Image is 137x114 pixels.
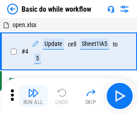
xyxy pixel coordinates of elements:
div: Update [43,39,64,50]
span: # 4 [22,48,28,55]
img: Settings menu [119,4,130,14]
div: 5 [34,53,41,64]
div: to [113,41,118,48]
img: Support [107,5,115,13]
img: Back [7,4,18,14]
div: Sheet1!A5 [80,39,109,50]
div: cell [68,41,76,48]
button: Run All [19,85,48,107]
div: Run All [23,100,44,105]
img: Skip [85,87,96,98]
div: Skip [85,100,97,105]
img: Main button [112,89,127,103]
button: Skip [76,85,105,107]
span: open.xlsx [13,21,36,28]
img: Run All [28,87,39,98]
div: Basic do while workflow [22,5,91,14]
